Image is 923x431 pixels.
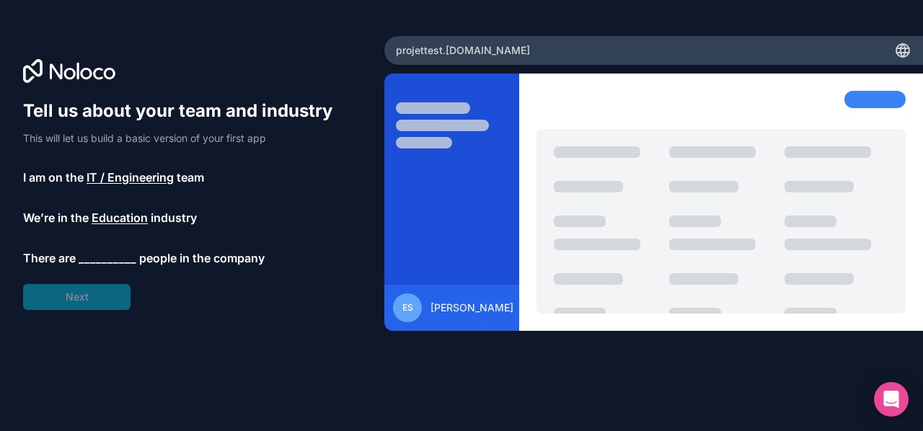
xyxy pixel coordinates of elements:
[177,169,204,186] span: team
[23,169,84,186] span: I am on the
[23,249,76,267] span: There are
[23,209,89,226] span: We’re in the
[430,301,513,315] span: [PERSON_NAME]
[402,302,413,314] span: ES
[151,209,197,226] span: industry
[87,169,174,186] span: IT / Engineering
[23,131,346,146] p: This will let us build a basic version of your first app
[79,249,136,267] span: __________
[396,43,530,58] span: projettest .[DOMAIN_NAME]
[92,209,148,226] span: Education
[874,382,909,417] div: Open Intercom Messenger
[23,99,346,123] h1: Tell us about your team and industry
[139,249,265,267] span: people in the company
